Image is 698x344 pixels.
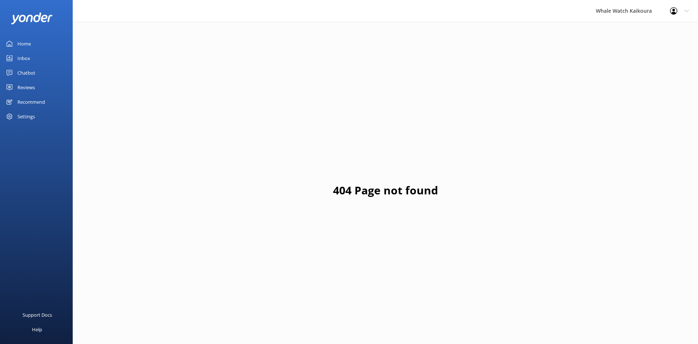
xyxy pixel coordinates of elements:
[17,66,35,80] div: Chatbot
[17,36,31,51] div: Home
[17,95,45,109] div: Recommend
[23,308,52,322] div: Support Docs
[17,109,35,124] div: Settings
[32,322,42,337] div: Help
[17,51,30,66] div: Inbox
[333,182,438,199] h1: 404 Page not found
[11,12,53,24] img: yonder-white-logo.png
[17,80,35,95] div: Reviews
